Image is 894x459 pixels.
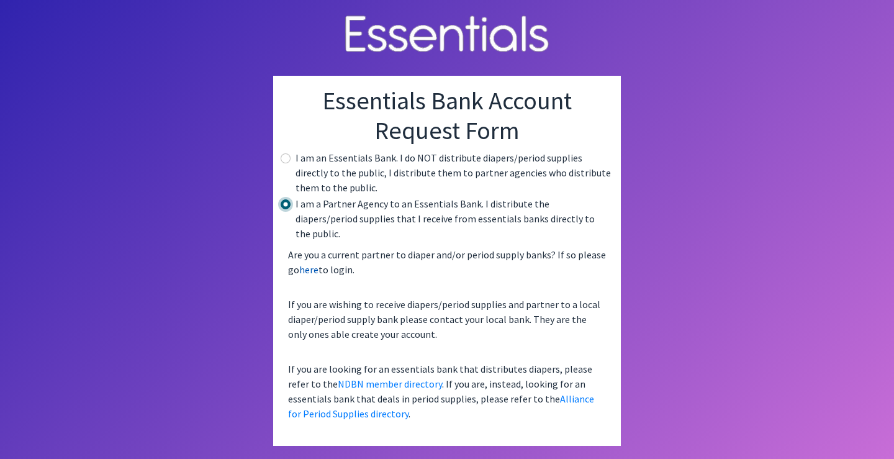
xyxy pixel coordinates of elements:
[335,3,559,67] img: Human Essentials
[283,242,611,282] p: Are you a current partner to diaper and/or period supply banks? If so please go to login.
[283,86,611,145] h1: Essentials Bank Account Request Form
[296,196,611,241] label: I am a Partner Agency to an Essentials Bank. I distribute the diapers/period supplies that I rece...
[296,150,611,195] label: I am an Essentials Bank. I do NOT distribute diapers/period supplies directly to the public, I di...
[299,263,318,276] a: here
[338,378,442,390] a: NDBN member directory
[283,292,611,347] p: If you are wishing to receive diapers/period supplies and partner to a local diaper/period supply...
[283,357,611,426] p: If you are looking for an essentials bank that distributes diapers, please refer to the . If you ...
